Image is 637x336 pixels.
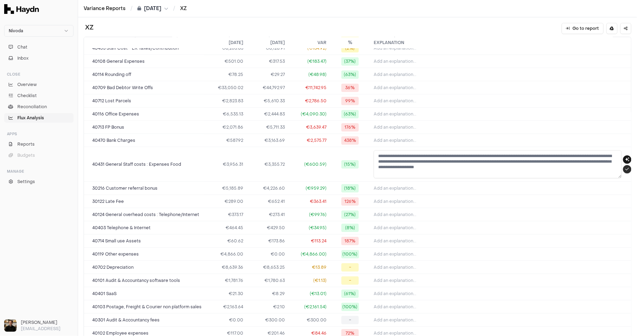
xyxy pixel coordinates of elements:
span: Add an explanation... [374,278,416,283]
span: Reports [17,141,35,147]
button: Add an explanation... [374,197,631,206]
div: Close [4,69,74,80]
span: Chat [17,44,27,50]
button: Nivoda [4,25,74,37]
span: Add an explanation... [374,199,416,204]
span: Budgets [17,152,35,158]
img: Ole Heine [4,319,17,332]
div: Apps [4,128,74,139]
td: (€1.13) [288,274,329,287]
button: Go to report [562,23,604,34]
span: - [341,263,359,272]
span: 126% [341,197,359,206]
div: Manage [4,166,74,177]
th: [DATE] [246,37,288,49]
td: €8,639.36 [204,261,246,274]
span: Add an explanation... [374,291,416,296]
span: / [172,5,177,12]
td: (€34.95) [288,221,329,234]
span: Add an explanation... [374,186,416,191]
span: (100%) [341,250,359,258]
span: Add an explanation... [374,251,416,257]
td: €2,071.86 [204,121,246,134]
td: (€959.29) [288,182,329,195]
td: €300.00 [246,313,288,327]
span: - [341,276,359,285]
td: (€600.59) [288,147,329,182]
td: €464.45 [204,221,246,234]
span: 40403 Telephone & Internet [92,225,151,231]
td: €21.30 [204,287,246,300]
span: 30216 Customer referral bonus [92,186,158,191]
span: Add an explanation... [374,59,416,64]
li: XZ [180,5,187,12]
span: 40714 Small use Assets [92,238,141,244]
span: 40114 Rounding off [92,72,131,77]
button: Add an explanation... [374,96,631,106]
td: (€4,866.00) [288,248,329,261]
span: 99% [341,97,359,105]
button: Add an explanation... [374,210,631,219]
td: €8.29 [246,287,288,300]
button: Add an explanation... [374,289,631,299]
nav: breadcrumb [78,5,192,12]
span: 40102 Employee expenses [92,330,148,336]
span: Settings [17,179,35,185]
span: [DATE] [144,5,161,12]
span: (100%) [341,303,359,311]
span: Add an explanation... [374,265,416,270]
span: 40124 General overhead costs : Telephone/Internet [92,212,199,217]
th: % [329,37,371,49]
td: €4,226.60 [246,182,288,195]
td: €2,163.64 [204,300,246,313]
td: €2,786.50 [288,94,329,107]
td: €373.17 [204,208,246,221]
span: 40301 Audit & Accountancy fees [92,317,160,323]
td: €300.00 [288,313,329,327]
td: €173.86 [246,234,288,248]
span: 176% [341,123,359,131]
span: Checklist [17,93,37,99]
button: Add an explanation... [374,249,631,259]
span: Add an explanation... [374,124,416,130]
span: (61%) [341,290,359,298]
span: 438% [341,136,359,145]
button: Add an explanation... [374,276,631,285]
span: Add an explanation... [374,330,416,336]
td: €289.00 [204,195,246,208]
span: Flux Analysis [17,115,44,121]
td: (€99.76) [288,208,329,221]
button: Add an explanation... [374,315,631,325]
td: €5,610.33 [246,94,288,107]
td: €8,653.25 [246,261,288,274]
td: €44,792.97 [246,81,288,94]
button: Add an explanation... [374,262,631,272]
h3: [PERSON_NAME] [21,319,74,326]
span: Add an explanation... [374,111,416,117]
span: Add an explanation... [374,138,416,143]
td: €1,780.63 [246,274,288,287]
a: Overview [4,80,74,89]
span: 40401 SaaS [92,291,117,296]
span: Overview [17,81,37,88]
span: Add an explanation... [374,317,416,323]
button: Add an explanation... [374,70,631,79]
td: €501.00 [204,55,246,68]
button: Add an explanation... [374,136,631,145]
button: Add an explanation... [374,183,631,193]
th: Explanation [371,37,634,49]
button: [DATE] [137,5,168,12]
td: €78.25 [204,68,246,81]
td: €317.53 [246,55,288,68]
td: €5,711.33 [246,121,288,134]
td: (€13.01) [288,287,329,300]
span: Add an explanation... [374,304,416,310]
span: 40101 Audit & Accountancy software tools [92,278,180,283]
td: €429.50 [246,221,288,234]
td: (€4,090.30) [288,107,329,121]
span: - [341,316,359,324]
td: €0.00 [204,313,246,327]
td: (€183.47) [288,55,329,68]
td: €652.41 [246,195,288,208]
